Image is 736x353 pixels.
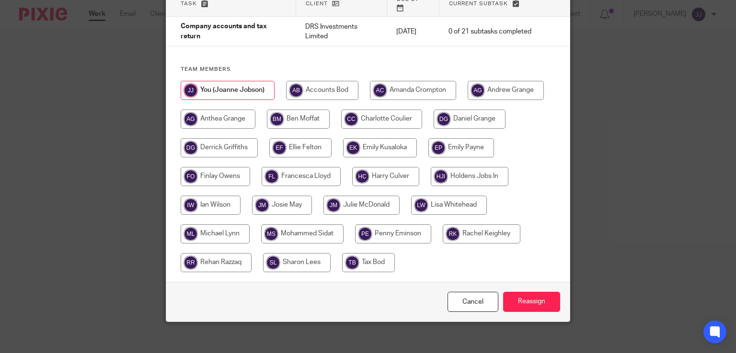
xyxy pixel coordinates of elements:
span: Client [306,1,328,6]
input: Reassign [503,292,560,312]
p: [DATE] [396,27,429,36]
td: 0 of 21 subtasks completed [439,17,541,46]
h4: Team members [181,66,556,73]
span: Current subtask [449,1,508,6]
span: Task [181,1,197,6]
p: DRS Investments Limited [305,22,377,42]
a: Close this dialog window [448,292,498,312]
span: Company accounts and tax return [181,23,267,40]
